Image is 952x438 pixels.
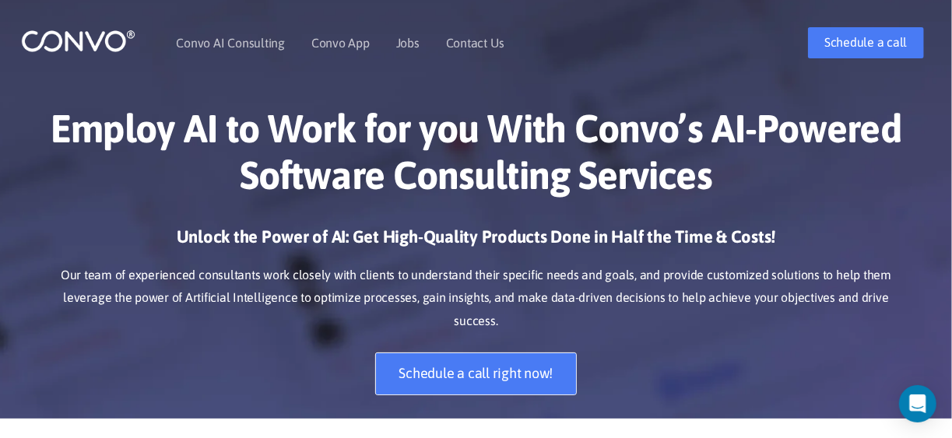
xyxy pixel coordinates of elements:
[396,37,420,49] a: Jobs
[375,352,578,395] a: Schedule a call right now!
[311,37,370,49] a: Convo App
[177,37,285,49] a: Convo AI Consulting
[44,264,908,334] p: Our team of experienced consultants work closely with clients to understand their specific needs ...
[44,226,908,260] h3: Unlock the Power of AI: Get High-Quality Products Done in Half the Time & Costs!
[44,105,908,210] h1: Employ AI to Work for you With Convo’s AI-Powered Software Consulting Services
[808,27,923,58] a: Schedule a call
[21,29,135,53] img: logo_1.png
[899,385,936,422] div: Open Intercom Messenger
[446,37,504,49] a: Contact Us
